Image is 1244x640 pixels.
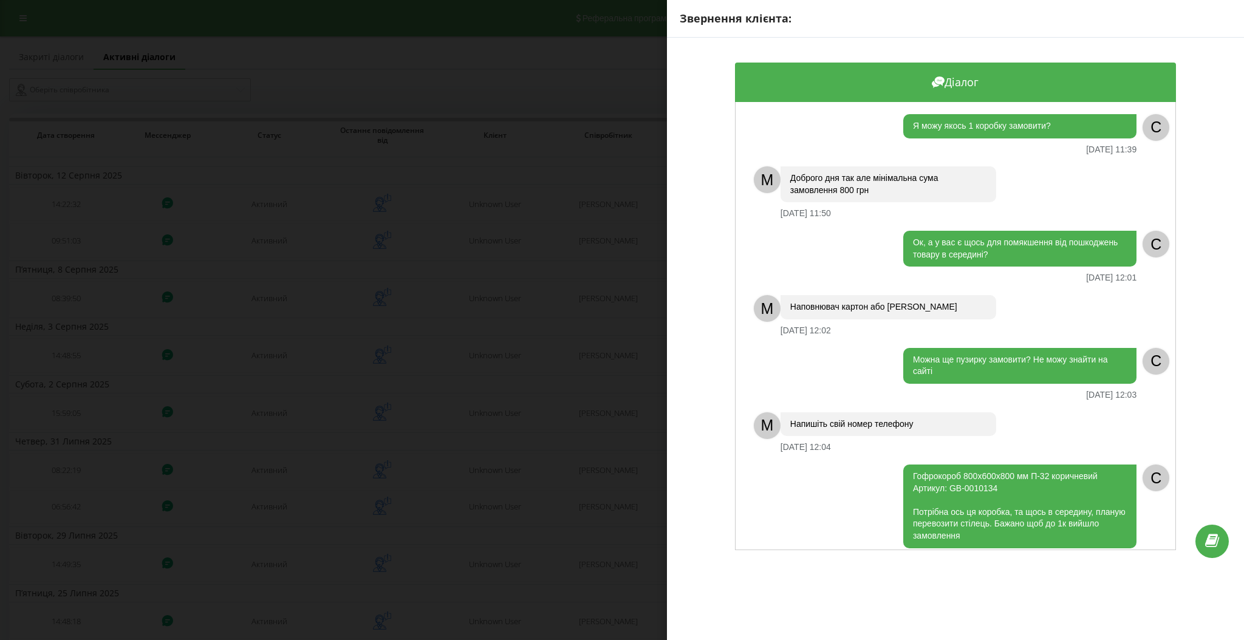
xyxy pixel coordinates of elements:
div: Наповнювач картон або [PERSON_NAME] [781,295,996,319]
div: C [1143,114,1169,141]
div: C [1143,348,1169,375]
div: Діалог [735,63,1176,102]
div: Я можу якось 1 коробку замовити? [903,114,1136,138]
div: Напишіть свій номер телефону [781,412,996,437]
div: Гофрокороб 800x600x800 мм П-32 коричневий Артикул: GB-0010134 Потрібна ось ця коробка, та щось в ... [903,465,1136,548]
div: [DATE] 11:39 [1086,145,1136,155]
div: Ок, а у вас є щось для помякшення від пошкоджень товару в середині? [903,231,1136,267]
div: C [1143,231,1169,257]
div: M [754,295,781,322]
div: M [754,166,781,193]
div: C [1143,465,1169,491]
div: [DATE] 12:04 [781,442,831,452]
div: [DATE] 12:01 [1086,273,1136,283]
div: M [754,412,781,439]
div: Можна ще пузирку замовити? Не можу знайти на сайті [903,348,1136,384]
div: [DATE] 12:03 [1086,390,1136,400]
div: Доброго дня так але мінімальна сума замовлення 800 грн [781,166,996,202]
div: [DATE] 12:02 [781,325,831,336]
div: Звернення клієнта: [680,11,1231,27]
div: [DATE] 11:50 [781,208,831,219]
